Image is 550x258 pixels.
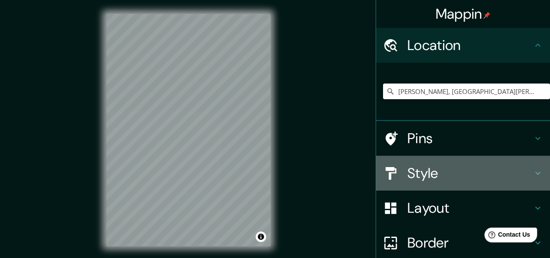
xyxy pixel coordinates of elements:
img: pin-icon.png [483,12,490,19]
button: Toggle attribution [256,231,266,242]
h4: Mappin [436,5,491,23]
h4: Style [407,164,533,182]
div: Pins [376,121,550,156]
iframe: Help widget launcher [473,224,540,248]
h4: Layout [407,199,533,217]
div: Layout [376,191,550,225]
canvas: Map [106,14,270,246]
div: Location [376,28,550,63]
h4: Pins [407,130,533,147]
div: Style [376,156,550,191]
input: Pick your city or area [383,84,550,99]
h4: Location [407,37,533,54]
h4: Border [407,234,533,251]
